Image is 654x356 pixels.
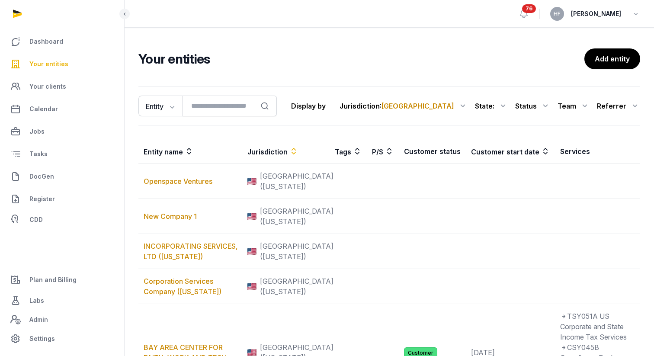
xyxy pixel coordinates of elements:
span: Admin [29,314,48,325]
a: INCORPORATING SERVICES, LTD ([US_STATE]) [144,242,238,261]
a: Your clients [7,76,117,97]
a: Admin [7,311,117,328]
button: Entity [138,96,183,116]
span: 76 [522,4,536,13]
span: DocGen [29,171,54,182]
span: Plan and Billing [29,275,77,285]
span: Dashboard [29,36,63,47]
a: Dashboard [7,31,117,52]
a: Openspace Ventures [144,177,212,186]
span: : [380,101,454,111]
div: Jurisdiction [340,99,468,113]
span: [PERSON_NAME] [571,9,621,19]
span: Jobs [29,126,45,137]
a: Tasks [7,144,117,164]
button: HF [550,7,564,21]
p: Display by [291,99,326,113]
a: Settings [7,328,117,349]
a: CDD [7,211,117,228]
th: Customer status [399,139,466,164]
a: DocGen [7,166,117,187]
a: Calendar [7,99,117,119]
span: : [493,101,494,111]
span: [GEOGRAPHIC_DATA] ([US_STATE]) [260,171,333,192]
span: Calendar [29,104,58,114]
h2: Your entities [138,51,584,67]
th: Services [555,139,641,164]
span: TSY051A US Corporate and State Income Tax Services [560,312,627,341]
span: HF [554,11,561,16]
th: Tags [330,139,367,164]
a: Labs [7,290,117,311]
span: [GEOGRAPHIC_DATA] ([US_STATE]) [260,241,333,262]
a: Your entities [7,54,117,74]
span: Tasks [29,149,48,159]
span: [GEOGRAPHIC_DATA] [381,102,454,110]
span: Your entities [29,59,68,69]
th: Customer start date [466,139,555,164]
span: Labs [29,295,44,306]
th: Entity name [138,139,242,164]
span: CDD [29,215,43,225]
div: State [475,99,508,113]
span: Settings [29,334,55,344]
a: Register [7,189,117,209]
span: [GEOGRAPHIC_DATA] ([US_STATE]) [260,206,333,227]
div: Referrer [597,99,640,113]
th: Jurisdiction [242,139,330,164]
span: [GEOGRAPHIC_DATA] ([US_STATE]) [260,276,333,297]
a: Add entity [584,48,640,69]
span: Register [29,194,55,204]
a: Jobs [7,121,117,142]
a: Corporation Services Company ([US_STATE]) [144,277,221,296]
a: Plan and Billing [7,269,117,290]
span: Your clients [29,81,66,92]
th: P/S [367,139,399,164]
div: Status [515,99,551,113]
a: New Company 1 [144,212,197,221]
div: Team [558,99,590,113]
